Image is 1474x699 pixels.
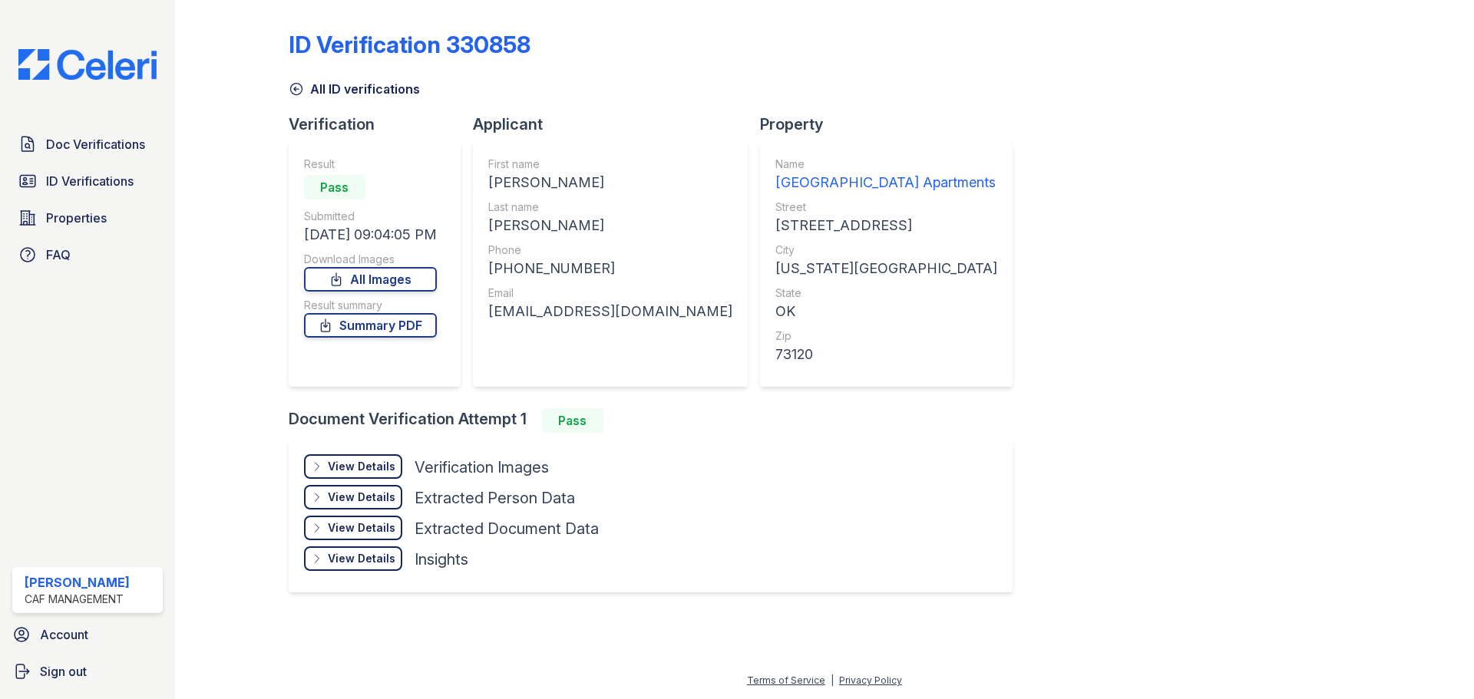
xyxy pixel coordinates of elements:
div: Verification Images [415,457,549,478]
iframe: chat widget [1410,638,1459,684]
span: ID Verifications [46,172,134,190]
div: [PERSON_NAME] [488,172,732,193]
a: All ID verifications [289,80,420,98]
div: [US_STATE][GEOGRAPHIC_DATA] [775,258,997,279]
div: Insights [415,549,468,570]
a: Account [6,619,169,650]
a: All Images [304,267,437,292]
span: FAQ [46,246,71,264]
div: Submitted [304,209,437,224]
div: View Details [328,459,395,474]
span: Sign out [40,662,87,681]
div: [PERSON_NAME] [488,215,732,236]
a: Properties [12,203,163,233]
div: [GEOGRAPHIC_DATA] Apartments [775,172,997,193]
a: Summary PDF [304,313,437,338]
div: OK [775,301,997,322]
div: Applicant [473,114,760,135]
div: Street [775,199,997,215]
div: [STREET_ADDRESS] [775,215,997,236]
div: View Details [328,551,395,566]
a: Sign out [6,656,169,687]
div: Verification [289,114,473,135]
div: Result summary [304,298,437,313]
a: Terms of Service [747,674,825,686]
span: Account [40,625,88,644]
div: Phone [488,242,732,258]
div: [EMAIL_ADDRESS][DOMAIN_NAME] [488,301,732,322]
div: | [831,674,834,686]
div: View Details [328,490,395,505]
a: Doc Verifications [12,129,163,160]
div: Extracted Document Data [415,518,599,539]
div: [DATE] 09:04:05 PM [304,224,437,246]
div: View Details [328,520,395,536]
div: Pass [542,408,603,433]
div: Property [760,114,1025,135]
span: Doc Verifications [46,135,145,153]
div: Download Images [304,252,437,267]
div: Name [775,157,997,172]
div: Result [304,157,437,172]
div: ID Verification 330858 [289,31,530,58]
div: Document Verification Attempt 1 [289,408,1025,433]
div: Email [488,285,732,301]
div: City [775,242,997,258]
div: State [775,285,997,301]
div: CAF Management [25,592,130,607]
div: Last name [488,199,732,215]
span: Properties [46,209,107,227]
a: ID Verifications [12,166,163,196]
a: FAQ [12,239,163,270]
img: CE_Logo_Blue-a8612792a0a2168367f1c8372b55b34899dd931a85d93a1a3d3e32e68fde9ad4.png [6,49,169,80]
a: Name [GEOGRAPHIC_DATA] Apartments [775,157,997,193]
div: Extracted Person Data [415,487,575,509]
div: First name [488,157,732,172]
a: Privacy Policy [839,674,902,686]
div: Zip [775,328,997,344]
div: [PHONE_NUMBER] [488,258,732,279]
div: 73120 [775,344,997,365]
div: [PERSON_NAME] [25,573,130,592]
div: Pass [304,175,365,199]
